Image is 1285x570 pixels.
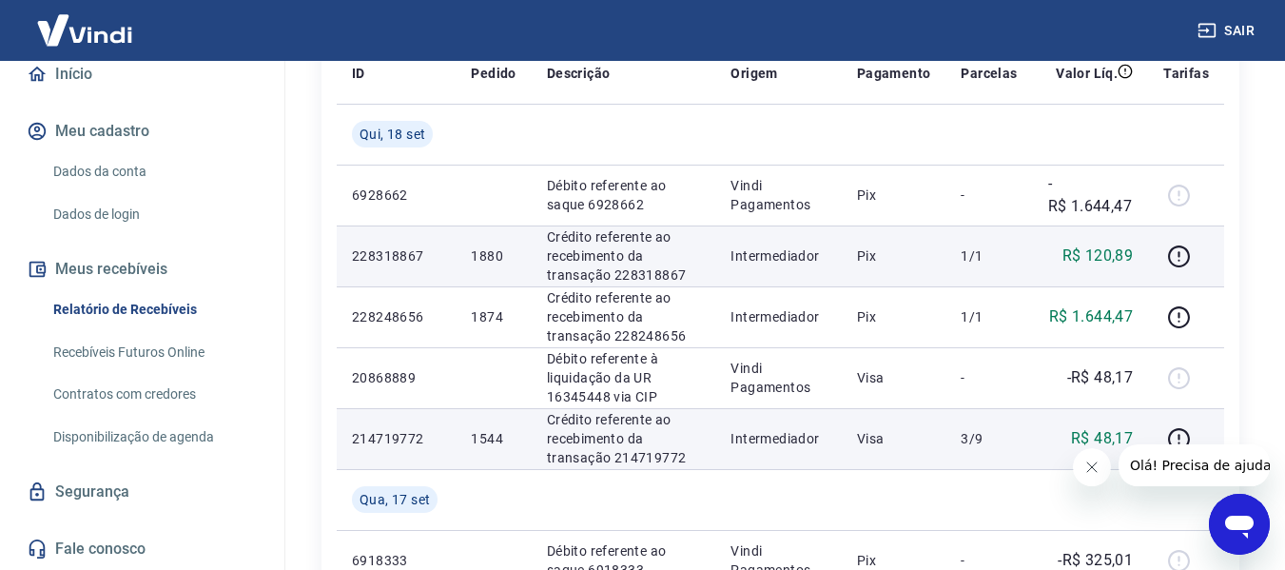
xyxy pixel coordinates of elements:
p: Visa [857,429,931,448]
p: Débito referente à liquidação da UR 16345448 via CIP [547,349,701,406]
p: 1/1 [961,246,1017,265]
p: R$ 48,17 [1071,427,1133,450]
a: Relatório de Recebíveis [46,290,262,329]
iframe: Mensagem da empresa [1119,444,1270,486]
p: Pix [857,186,931,205]
p: Pedido [471,64,516,83]
span: Qua, 17 set [360,490,430,509]
span: Olá! Precisa de ajuda? [11,13,160,29]
p: Pagamento [857,64,931,83]
p: - [961,186,1017,205]
p: Pix [857,307,931,326]
a: Disponibilização de agenda [46,418,262,457]
p: R$ 1.644,47 [1049,305,1133,328]
p: Origem [730,64,777,83]
p: 1544 [471,429,516,448]
p: Crédito referente ao recebimento da transação 228248656 [547,288,701,345]
p: 6918333 [352,551,440,570]
p: 6928662 [352,186,440,205]
p: Débito referente ao saque 6928662 [547,176,701,214]
p: Descrição [547,64,611,83]
p: - [961,551,1017,570]
p: Vindi Pagamentos [730,359,826,397]
p: -R$ 48,17 [1067,366,1134,389]
span: Qui, 18 set [360,125,425,144]
p: Crédito referente ao recebimento da transação 214719772 [547,410,701,467]
p: Crédito referente ao recebimento da transação 228318867 [547,227,701,285]
a: Contratos com credores [46,375,262,414]
p: Vindi Pagamentos [730,176,826,214]
p: 1874 [471,307,516,326]
img: Vindi [23,1,146,59]
p: -R$ 1.644,47 [1048,172,1134,218]
p: Valor Líq. [1056,64,1118,83]
p: Intermediador [730,246,826,265]
p: Visa [857,368,931,387]
button: Sair [1194,13,1262,49]
p: Parcelas [961,64,1017,83]
a: Dados de login [46,195,262,234]
p: R$ 120,89 [1062,245,1134,267]
p: 228248656 [352,307,440,326]
p: Intermediador [730,307,826,326]
button: Meu cadastro [23,110,262,152]
p: 3/9 [961,429,1017,448]
p: Pix [857,246,931,265]
p: 20868889 [352,368,440,387]
a: Fale conosco [23,528,262,570]
p: 1/1 [961,307,1017,326]
p: Intermediador [730,429,826,448]
a: Recebíveis Futuros Online [46,333,262,372]
a: Segurança [23,471,262,513]
p: 228318867 [352,246,440,265]
p: Pix [857,551,931,570]
a: Dados da conta [46,152,262,191]
p: 1880 [471,246,516,265]
p: 214719772 [352,429,440,448]
p: ID [352,64,365,83]
a: Início [23,53,262,95]
iframe: Botão para abrir a janela de mensagens [1209,494,1270,555]
p: - [961,368,1017,387]
p: Tarifas [1163,64,1209,83]
button: Meus recebíveis [23,248,262,290]
iframe: Fechar mensagem [1073,448,1111,486]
